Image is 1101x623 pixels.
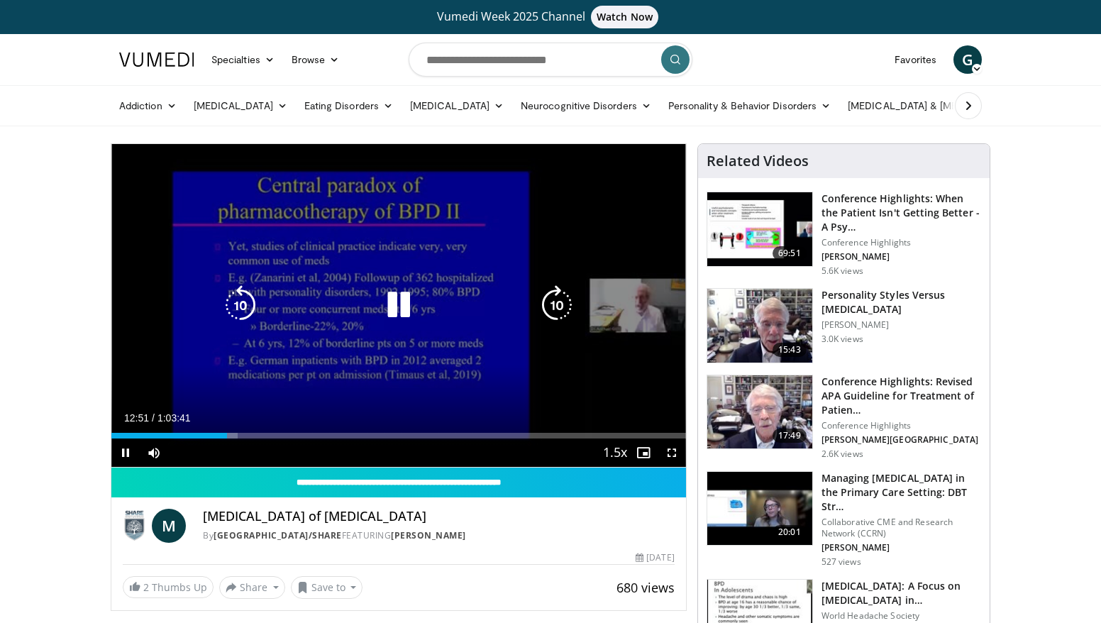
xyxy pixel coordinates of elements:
[291,576,363,599] button: Save to
[821,579,981,607] h3: [MEDICAL_DATA]: A Focus on [MEDICAL_DATA] in…
[773,343,807,357] span: 15:43
[821,610,981,622] p: World Headache Society
[821,319,981,331] p: [PERSON_NAME]
[152,412,155,424] span: /
[143,580,149,594] span: 2
[119,53,194,67] img: VuMedi Logo
[773,429,807,443] span: 17:49
[821,333,863,345] p: 3.0K views
[953,45,982,74] a: G
[111,433,686,439] div: Progress Bar
[839,92,1042,120] a: [MEDICAL_DATA] & [MEDICAL_DATA]
[591,6,658,28] span: Watch Now
[121,6,980,28] a: Vumedi Week 2025 ChannelWatch Now
[203,529,675,542] div: By FEATURING
[391,529,466,541] a: [PERSON_NAME]
[707,288,981,363] a: 15:43 Personality Styles Versus [MEDICAL_DATA] [PERSON_NAME] 3.0K views
[203,509,675,524] h4: [MEDICAL_DATA] of [MEDICAL_DATA]
[707,289,812,363] img: 8bb3fa12-babb-40ea-879a-3a97d6c50055.150x105_q85_crop-smart_upscale.jpg
[660,92,839,120] a: Personality & Behavior Disorders
[185,92,296,120] a: [MEDICAL_DATA]
[409,43,692,77] input: Search topics, interventions
[773,525,807,539] span: 20:01
[111,92,185,120] a: Addiction
[140,439,168,467] button: Mute
[773,246,807,260] span: 69:51
[821,288,981,316] h3: Personality Styles Versus [MEDICAL_DATA]
[123,509,146,543] img: Silver Hill Hospital/SHARE
[124,412,149,424] span: 12:51
[616,579,675,596] span: 680 views
[707,192,981,277] a: 69:51 Conference Highlights: When the Patient Isn't Getting Better - A Psy… Conference Highlights...
[707,471,981,568] a: 20:01 Managing [MEDICAL_DATA] in the Primary Care Setting: DBT Str… Collaborative CME and Researc...
[821,251,981,263] p: [PERSON_NAME]
[152,509,186,543] a: M
[402,92,512,120] a: [MEDICAL_DATA]
[629,439,658,467] button: Enable picture-in-picture mode
[707,192,812,266] img: 4362ec9e-0993-4580-bfd4-8e18d57e1d49.150x105_q85_crop-smart_upscale.jpg
[821,556,861,568] p: 527 views
[111,439,140,467] button: Pause
[821,192,981,234] h3: Conference Highlights: When the Patient Isn't Getting Better - A Psy…
[821,517,981,539] p: Collaborative CME and Research Network (CCRN)
[821,375,981,417] h3: Conference Highlights: Revised APA Guideline for Treatment of Patien…
[283,45,348,74] a: Browse
[707,472,812,546] img: ea4fda3a-75ee-492b-aac5-8ea0e6e7fb3c.150x105_q85_crop-smart_upscale.jpg
[821,471,981,514] h3: Managing [MEDICAL_DATA] in the Primary Care Setting: DBT Str…
[707,375,812,449] img: a8a55e96-0fed-4e33-bde8-e6fc0867bf6d.150x105_q85_crop-smart_upscale.jpg
[601,439,629,467] button: Playback Rate
[821,237,981,248] p: Conference Highlights
[707,375,981,460] a: 17:49 Conference Highlights: Revised APA Guideline for Treatment of Patien… Conference Highlights...
[707,153,809,170] h4: Related Videos
[203,45,283,74] a: Specialties
[636,551,674,564] div: [DATE]
[512,92,660,120] a: Neurocognitive Disorders
[658,439,686,467] button: Fullscreen
[157,412,191,424] span: 1:03:41
[821,434,981,446] p: [PERSON_NAME][GEOGRAPHIC_DATA]
[214,529,342,541] a: [GEOGRAPHIC_DATA]/SHARE
[111,144,686,468] video-js: Video Player
[821,542,981,553] p: [PERSON_NAME]
[821,420,981,431] p: Conference Highlights
[123,576,214,598] a: 2 Thumbs Up
[296,92,402,120] a: Eating Disorders
[821,448,863,460] p: 2.6K views
[886,45,945,74] a: Favorites
[821,265,863,277] p: 5.6K views
[219,576,285,599] button: Share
